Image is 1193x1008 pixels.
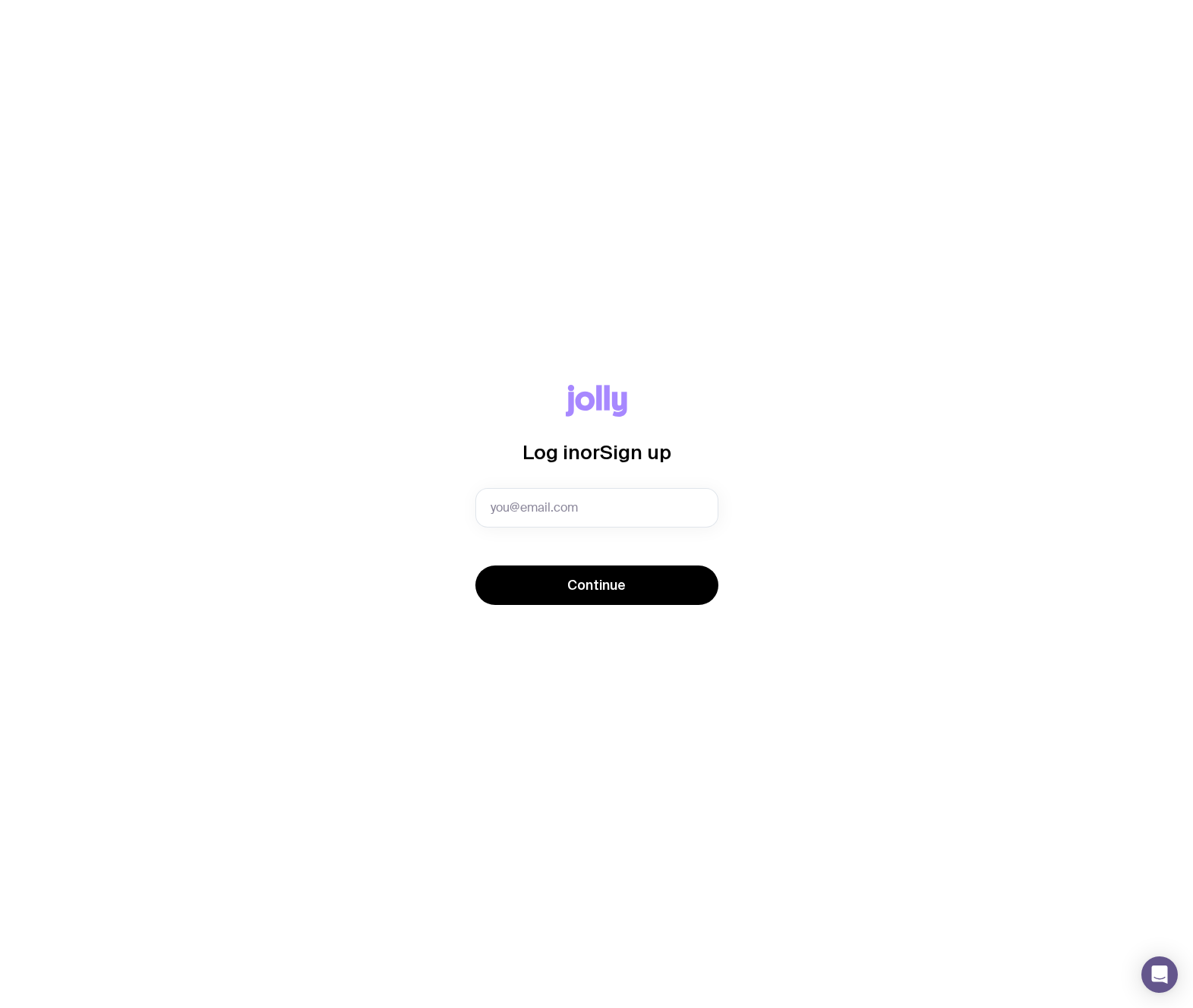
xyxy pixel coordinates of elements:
[475,565,718,605] button: Continue
[522,441,580,463] span: Log in
[600,441,671,463] span: Sign up
[580,441,600,463] span: or
[567,576,626,594] span: Continue
[1141,956,1178,993] div: Open Intercom Messenger
[475,488,718,528] input: you@email.com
